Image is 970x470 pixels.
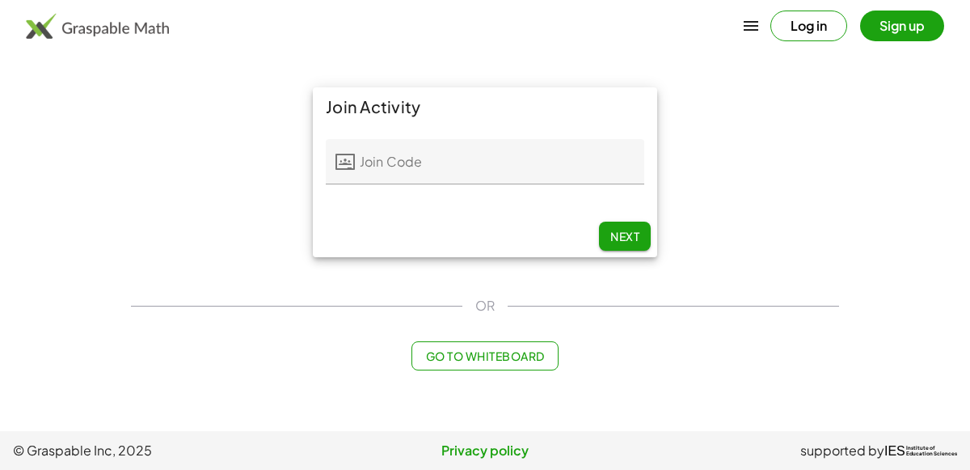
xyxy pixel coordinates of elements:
[860,11,944,41] button: Sign up
[884,441,957,460] a: IESInstitute ofEducation Sciences
[13,441,327,460] span: © Graspable Inc, 2025
[770,11,847,41] button: Log in
[610,229,639,243] span: Next
[599,222,651,251] button: Next
[313,87,657,126] div: Join Activity
[411,341,558,370] button: Go to Whiteboard
[884,443,905,459] span: IES
[906,446,957,457] span: Institute of Education Sciences
[800,441,884,460] span: supported by
[425,349,544,363] span: Go to Whiteboard
[475,296,495,315] span: OR
[327,441,642,460] a: Privacy policy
